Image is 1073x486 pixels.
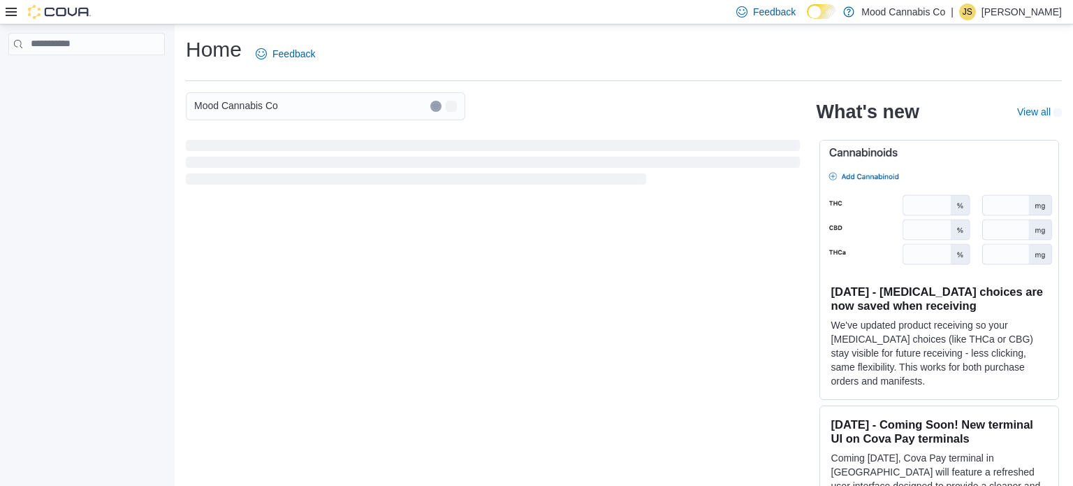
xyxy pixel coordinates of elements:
[831,285,1047,313] h3: [DATE] - [MEDICAL_DATA] choices are now saved when receiving
[1053,108,1062,117] svg: External link
[250,40,321,68] a: Feedback
[951,3,954,20] p: |
[807,4,836,19] input: Dark Mode
[28,5,91,19] img: Cova
[8,58,165,92] nav: Complex example
[186,143,800,187] span: Loading
[831,417,1047,445] h3: [DATE] - Coming Soon! New terminal UI on Cova Pay terminals
[963,3,972,20] span: JS
[753,5,796,19] span: Feedback
[861,3,945,20] p: Mood Cannabis Co
[817,101,919,123] h2: What's new
[430,101,441,112] button: Clear input
[959,3,976,20] div: Jameson Stickle
[981,3,1062,20] p: [PERSON_NAME]
[272,47,315,61] span: Feedback
[807,19,808,20] span: Dark Mode
[1017,106,1062,117] a: View allExternal link
[446,101,457,112] button: Open list of options
[194,97,278,114] span: Mood Cannabis Co
[831,318,1047,388] p: We've updated product receiving so your [MEDICAL_DATA] choices (like THCa or CBG) stay visible fo...
[186,36,242,64] h1: Home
